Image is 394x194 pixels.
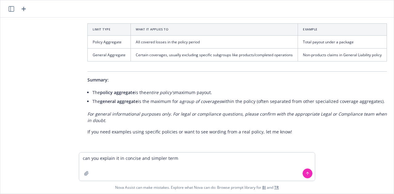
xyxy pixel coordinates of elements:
td: Policy Aggregate [88,35,131,48]
th: What It Applies To [131,24,298,35]
em: For general informational purposes only. For legal or compliance questions, please confirm with t... [87,111,387,123]
em: group of coverages [182,98,221,104]
span: general aggregate [100,98,138,104]
th: Limit Type [88,24,131,35]
a: BI [262,185,266,190]
a: TR [274,185,279,190]
span: Summary: [87,77,109,83]
li: The is the maximum payout. [92,88,387,97]
td: All covered losses in the policy period [131,35,298,48]
td: General Aggregate [88,48,131,61]
td: Non-products claims in General Liability policy [298,48,387,61]
td: Total payout under a package [298,35,387,48]
th: Example [298,24,387,35]
p: If you need examples using specific policies or want to see wording from a real policy, let me know! [87,129,387,135]
span: policy aggregate [100,89,135,95]
em: entire policy's [146,89,175,95]
li: The is the maximum for a within the policy (often separated from other specialized coverage aggre... [92,97,387,106]
td: Certain coverages, usually excluding specific subgroups like products/completed operations [131,48,298,61]
span: Nova Assist can make mistakes. Explore what Nova can do: Browse prompt library for and [115,181,279,194]
textarea: can you explain it in concise and simpler term [79,152,315,181]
